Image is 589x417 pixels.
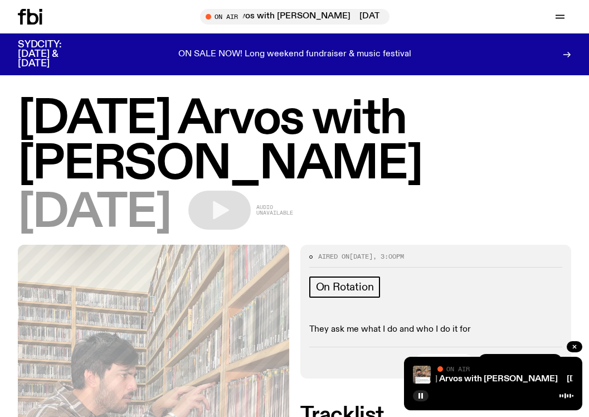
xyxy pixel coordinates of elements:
span: , 3:00pm [373,252,404,261]
span: [DATE] [349,252,373,261]
a: On Rotation [309,277,381,298]
span: Audio unavailable [256,205,293,216]
h3: SYDCITY: [DATE] & [DATE] [18,40,89,69]
h1: [DATE] Arvos with [PERSON_NAME] [18,97,571,187]
button: Tracklist [415,354,473,370]
span: Aired on [318,252,349,261]
a: [DATE] Arvos with [PERSON_NAME] [408,375,558,384]
a: More Episodes [478,354,562,370]
button: On Air[DATE] Arvos with [PERSON_NAME][DATE] Arvos with [PERSON_NAME] [200,9,390,25]
span: On Air [446,365,470,372]
span: On Rotation [316,281,374,293]
span: [DATE] [18,191,171,236]
p: They ask me what I do and who I do it for [309,324,563,335]
p: ON SALE NOW! Long weekend fundraiser & music festival [178,50,411,60]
